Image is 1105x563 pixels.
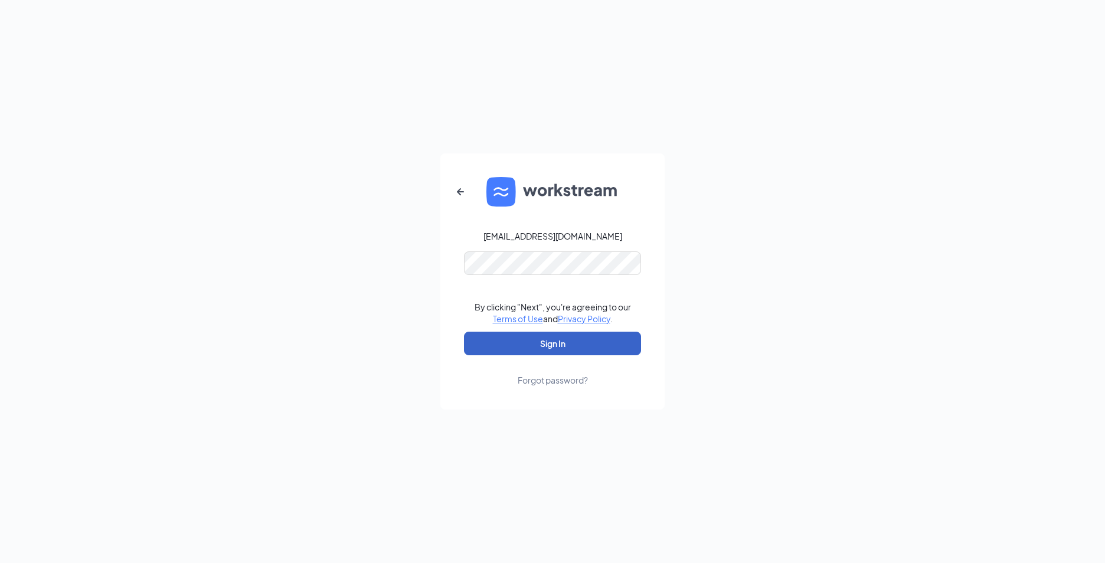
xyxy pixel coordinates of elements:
[446,178,475,206] button: ArrowLeftNew
[518,355,588,386] a: Forgot password?
[464,332,641,355] button: Sign In
[453,185,467,199] svg: ArrowLeftNew
[486,177,619,207] img: WS logo and Workstream text
[483,230,622,242] div: [EMAIL_ADDRESS][DOMAIN_NAME]
[475,301,631,325] div: By clicking "Next", you're agreeing to our and .
[558,313,610,324] a: Privacy Policy
[493,313,543,324] a: Terms of Use
[518,374,588,386] div: Forgot password?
